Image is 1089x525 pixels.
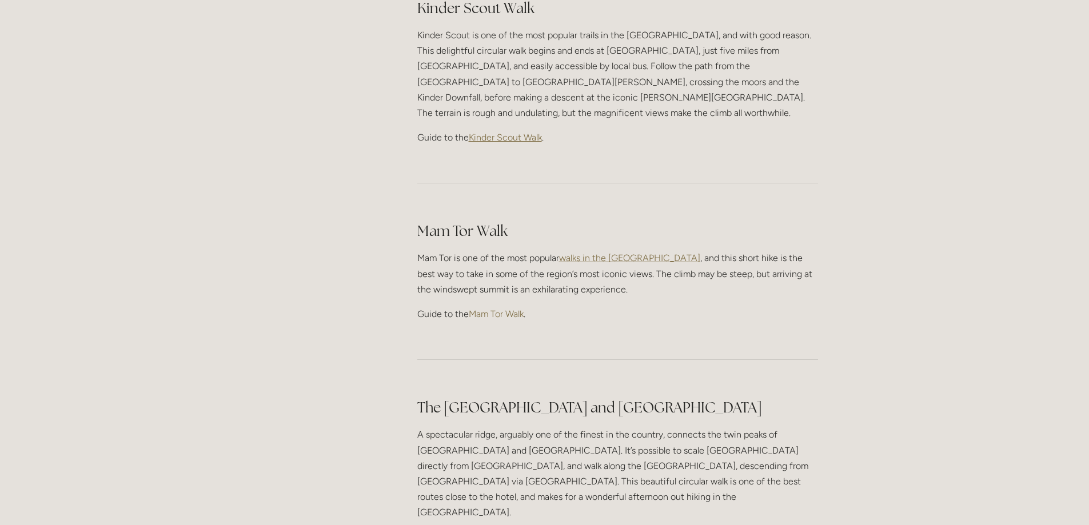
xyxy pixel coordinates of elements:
[417,130,818,145] p: Guide to the .
[469,132,542,143] a: Kinder Scout Walk
[417,221,818,241] h2: Mam Tor Walk
[417,427,818,520] p: A spectacular ridge, arguably one of the finest in the country, connects the twin peaks of [GEOGR...
[417,306,818,322] p: Guide to the .
[417,398,818,418] h2: The [GEOGRAPHIC_DATA] and [GEOGRAPHIC_DATA]
[559,253,700,263] a: walks in the [GEOGRAPHIC_DATA]
[417,27,818,121] p: Kinder Scout is one of the most popular trails in the [GEOGRAPHIC_DATA], and with good reason. Th...
[469,308,524,319] a: Mam Tor Walk
[417,250,818,297] p: Mam Tor is one of the most popular , and this short hike is the best way to take in some of the r...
